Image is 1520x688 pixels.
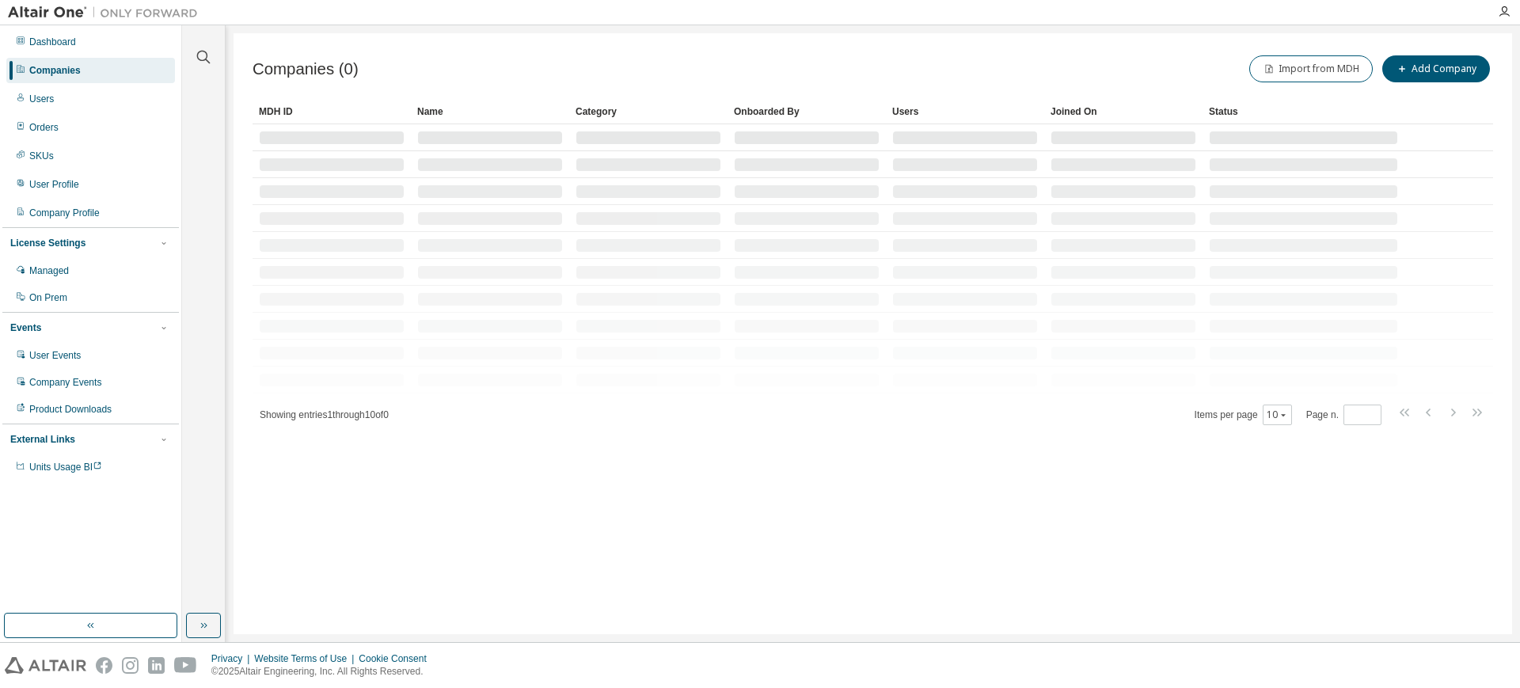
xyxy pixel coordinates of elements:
img: linkedin.svg [148,657,165,674]
div: SKUs [29,150,54,162]
div: Dashboard [29,36,76,48]
div: Cookie Consent [359,652,435,665]
img: youtube.svg [174,657,197,674]
button: Add Company [1382,55,1490,82]
div: Status [1209,99,1398,124]
div: User Events [29,349,81,362]
div: MDH ID [259,99,405,124]
div: Onboarded By [734,99,880,124]
div: Orders [29,121,59,134]
div: Website Terms of Use [254,652,359,665]
img: altair_logo.svg [5,657,86,674]
div: External Links [10,433,75,446]
span: Companies (0) [253,60,359,78]
button: Import from MDH [1249,55,1373,82]
img: instagram.svg [122,657,139,674]
div: User Profile [29,178,79,191]
div: Users [29,93,54,105]
div: Companies [29,64,81,77]
div: Events [10,321,41,334]
span: Items per page [1195,405,1292,425]
div: Company Profile [29,207,100,219]
div: License Settings [10,237,85,249]
div: Managed [29,264,69,277]
div: On Prem [29,291,67,304]
div: Users [892,99,1038,124]
div: Joined On [1051,99,1196,124]
div: Product Downloads [29,403,112,416]
div: Name [417,99,563,124]
div: Company Events [29,376,101,389]
span: Showing entries 1 through 10 of 0 [260,409,389,420]
span: Page n. [1306,405,1381,425]
p: © 2025 Altair Engineering, Inc. All Rights Reserved. [211,665,436,678]
img: Altair One [8,5,206,21]
div: Privacy [211,652,254,665]
div: Category [576,99,721,124]
button: 10 [1267,409,1288,421]
img: facebook.svg [96,657,112,674]
span: Units Usage BI [29,462,102,473]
